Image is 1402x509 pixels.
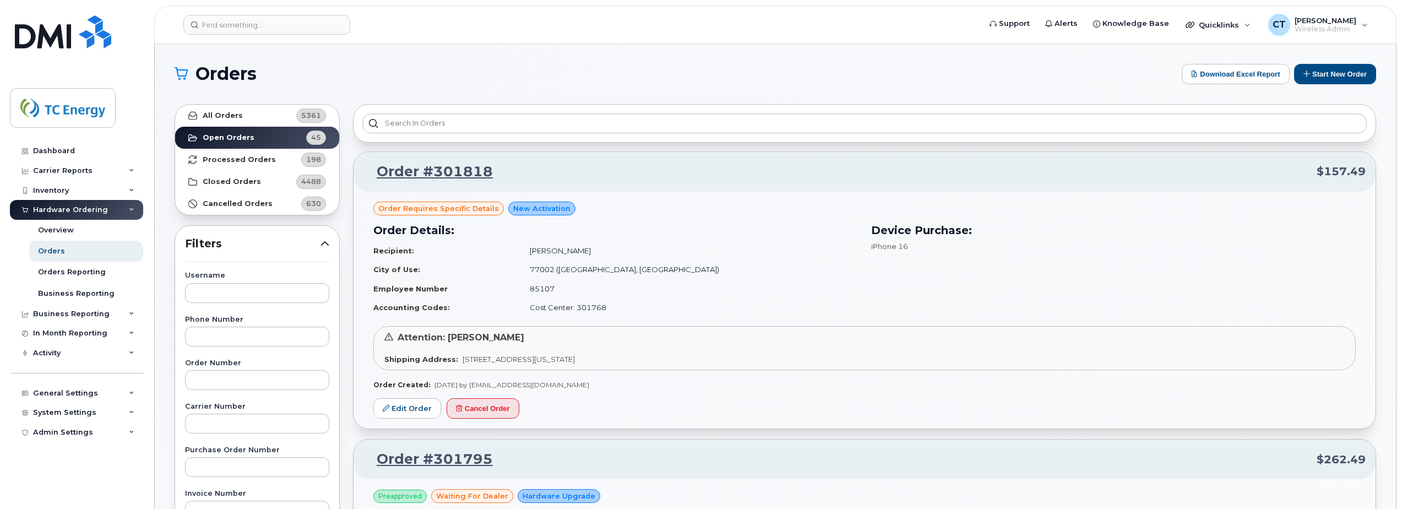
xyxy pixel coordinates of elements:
[203,155,276,164] strong: Processed Orders
[185,272,329,279] label: Username
[1317,452,1366,468] span: $262.49
[373,222,858,239] h3: Order Details:
[871,222,1356,239] h3: Device Purchase:
[363,162,493,182] a: Order #301818
[185,447,329,454] label: Purchase Order Number
[175,105,339,127] a: All Orders5361
[373,381,430,389] strong: Order Created:
[175,127,339,149] a: Open Orders45
[301,176,321,187] span: 4488
[871,242,908,251] span: iPhone 16
[185,403,329,410] label: Carrier Number
[306,154,321,165] span: 198
[436,491,508,501] span: waiting for dealer
[175,149,339,171] a: Processed Orders198
[463,355,575,364] span: [STREET_ADDRESS][US_STATE]
[373,398,441,419] a: Edit Order
[185,316,329,323] label: Phone Number
[301,110,321,121] span: 5361
[520,241,858,261] td: [PERSON_NAME]
[1182,64,1290,84] button: Download Excel Report
[373,246,414,255] strong: Recipient:
[1317,164,1366,180] span: $157.49
[378,491,422,501] span: Preapproved
[447,398,519,419] button: Cancel Order
[363,450,493,469] a: Order #301795
[378,203,499,214] span: Order requires Specific details
[523,491,595,501] span: Hardware Upgrade
[203,199,273,208] strong: Cancelled Orders
[520,260,858,279] td: 77002 ([GEOGRAPHIC_DATA], [GEOGRAPHIC_DATA])
[1294,64,1376,84] button: Start New Order
[362,113,1367,133] input: Search in orders
[203,177,261,186] strong: Closed Orders
[185,236,320,252] span: Filters
[185,360,329,367] label: Order Number
[373,303,450,312] strong: Accounting Codes:
[195,66,257,82] span: Orders
[373,284,448,293] strong: Employee Number
[185,490,329,497] label: Invoice Number
[520,279,858,299] td: 85107
[520,298,858,317] td: Cost Center: 301768
[384,355,458,364] strong: Shipping Address:
[513,203,570,214] span: New Activation
[203,133,254,142] strong: Open Orders
[203,111,243,120] strong: All Orders
[175,171,339,193] a: Closed Orders4488
[175,193,339,215] a: Cancelled Orders630
[306,198,321,209] span: 630
[434,381,589,389] span: [DATE] by [EMAIL_ADDRESS][DOMAIN_NAME]
[311,132,321,143] span: 45
[373,265,420,274] strong: City of Use:
[1354,461,1394,501] iframe: Messenger Launcher
[398,332,524,343] span: Attention: [PERSON_NAME]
